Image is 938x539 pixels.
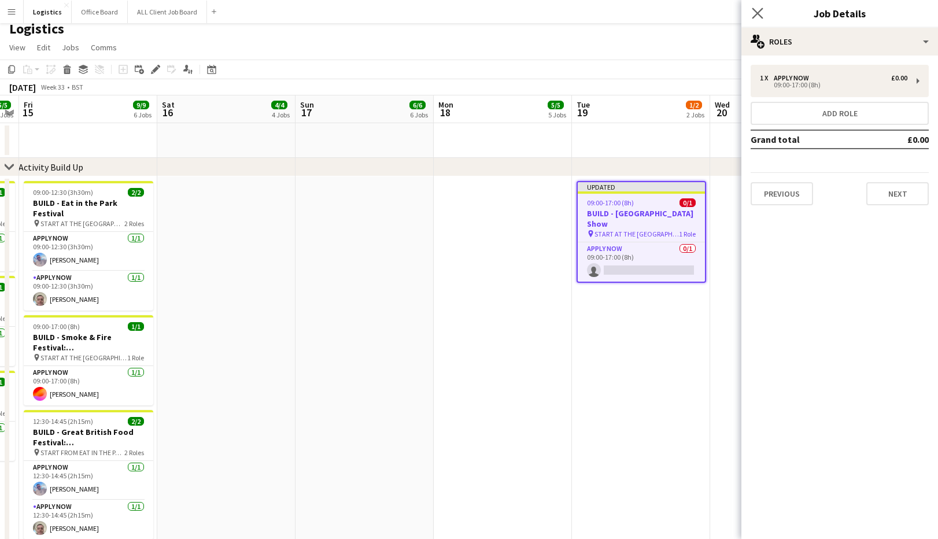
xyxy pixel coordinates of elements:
[686,101,702,109] span: 1/2
[578,208,705,229] h3: BUILD - [GEOGRAPHIC_DATA] Show
[33,188,93,197] span: 09:00-12:30 (3h30m)
[127,353,144,362] span: 1 Role
[19,161,83,173] div: Activity Build Up
[72,83,83,91] div: BST
[578,242,705,282] app-card-role: APPLY NOW0/109:00-17:00 (8h)
[9,42,25,53] span: View
[40,353,127,362] span: START AT THE [GEOGRAPHIC_DATA]
[9,82,36,93] div: [DATE]
[24,461,153,500] app-card-role: APPLY NOW1/112:30-14:45 (2h15m)[PERSON_NAME]
[86,40,121,55] a: Comms
[38,83,67,91] span: Week 33
[24,232,153,271] app-card-role: APPLY NOW1/109:00-12:30 (3h30m)[PERSON_NAME]
[410,110,428,119] div: 6 Jobs
[24,427,153,448] h3: BUILD - Great British Food Festival: [GEOGRAPHIC_DATA][PERSON_NAME]
[715,99,730,110] span: Wed
[33,322,80,331] span: 09:00-17:00 (8h)
[891,74,907,82] div: £0.00
[774,74,814,82] div: APPLY NOW
[32,40,55,55] a: Edit
[300,99,314,110] span: Sun
[760,82,907,88] div: 09:00-17:00 (8h)
[713,106,730,119] span: 20
[575,106,590,119] span: 19
[409,101,426,109] span: 6/6
[751,102,929,125] button: Add role
[24,332,153,353] h3: BUILD - Smoke & Fire Festival: [GEOGRAPHIC_DATA]
[9,20,64,38] h1: Logistics
[24,315,153,405] app-job-card: 09:00-17:00 (8h)1/1BUILD - Smoke & Fire Festival: [GEOGRAPHIC_DATA] START AT THE [GEOGRAPHIC_DATA...
[37,42,50,53] span: Edit
[741,28,938,56] div: Roles
[128,1,207,23] button: ALL Client Job Board
[57,40,84,55] a: Jobs
[62,42,79,53] span: Jobs
[594,230,679,238] span: START AT THE [GEOGRAPHIC_DATA]
[679,230,696,238] span: 1 Role
[577,181,706,283] app-job-card: Updated09:00-17:00 (8h)0/1BUILD - [GEOGRAPHIC_DATA] Show START AT THE [GEOGRAPHIC_DATA]1 RoleAPPL...
[272,110,290,119] div: 4 Jobs
[72,1,128,23] button: Office Board
[686,110,704,119] div: 2 Jobs
[24,99,33,110] span: Fri
[874,130,929,149] td: £0.00
[134,110,152,119] div: 6 Jobs
[741,6,938,21] h3: Job Details
[40,219,124,228] span: START AT THE [GEOGRAPHIC_DATA]
[24,366,153,405] app-card-role: APPLY NOW1/109:00-17:00 (8h)[PERSON_NAME]
[437,106,453,119] span: 18
[438,99,453,110] span: Mon
[548,110,566,119] div: 5 Jobs
[124,448,144,457] span: 2 Roles
[24,198,153,219] h3: BUILD - Eat in the Park Festival
[271,101,287,109] span: 4/4
[577,99,590,110] span: Tue
[24,1,72,23] button: Logistics
[548,101,564,109] span: 5/5
[298,106,314,119] span: 17
[162,99,175,110] span: Sat
[751,130,874,149] td: Grand total
[133,101,149,109] span: 9/9
[91,42,117,53] span: Comms
[24,271,153,311] app-card-role: APPLY NOW1/109:00-12:30 (3h30m)[PERSON_NAME]
[22,106,33,119] span: 15
[160,106,175,119] span: 16
[128,417,144,426] span: 2/2
[128,322,144,331] span: 1/1
[680,198,696,207] span: 0/1
[128,188,144,197] span: 2/2
[751,182,813,205] button: Previous
[40,448,124,457] span: START FROM EAT IN THE PARK FESTIVAL
[587,198,634,207] span: 09:00-17:00 (8h)
[33,417,93,426] span: 12:30-14:45 (2h15m)
[124,219,144,228] span: 2 Roles
[578,182,705,191] div: Updated
[760,74,774,82] div: 1 x
[24,181,153,311] app-job-card: 09:00-12:30 (3h30m)2/2BUILD - Eat in the Park Festival START AT THE [GEOGRAPHIC_DATA]2 RolesAPPLY...
[866,182,929,205] button: Next
[5,40,30,55] a: View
